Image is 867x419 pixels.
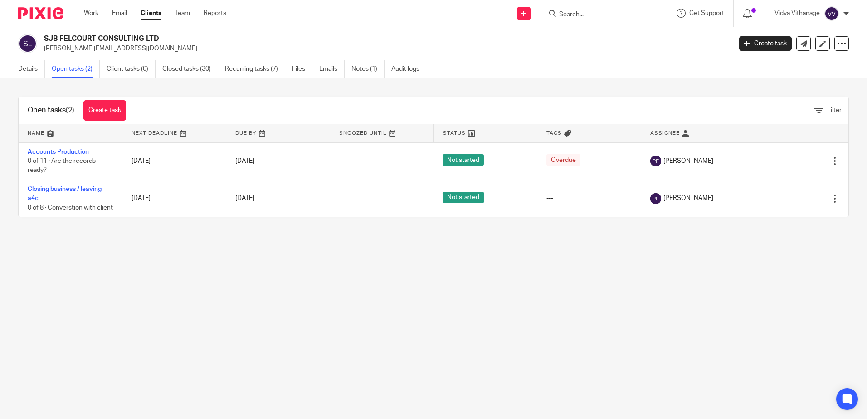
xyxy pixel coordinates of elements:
[391,60,426,78] a: Audit logs
[28,158,96,174] span: 0 of 11 · Are the records ready?
[141,9,161,18] a: Clients
[66,107,74,114] span: (2)
[650,156,661,166] img: svg%3E
[558,11,640,19] input: Search
[28,149,89,155] a: Accounts Production
[18,60,45,78] a: Details
[44,34,589,44] h2: SJB FELCOURT CONSULTING LTD
[84,9,98,18] a: Work
[225,60,285,78] a: Recurring tasks (7)
[443,192,484,203] span: Not started
[107,60,156,78] a: Client tasks (0)
[122,180,226,217] td: [DATE]
[319,60,345,78] a: Emails
[351,60,385,78] a: Notes (1)
[112,9,127,18] a: Email
[18,7,63,19] img: Pixie
[235,195,254,202] span: [DATE]
[235,158,254,164] span: [DATE]
[663,194,713,203] span: [PERSON_NAME]
[824,6,839,21] img: svg%3E
[28,205,113,211] span: 0 of 8 · Converstion with client
[83,100,126,121] a: Create task
[122,142,226,180] td: [DATE]
[162,60,218,78] a: Closed tasks (30)
[292,60,312,78] a: Files
[827,107,842,113] span: Filter
[28,186,102,201] a: Closing business / leaving a4c
[18,34,37,53] img: svg%3E
[546,154,580,166] span: Overdue
[443,131,466,136] span: Status
[546,131,562,136] span: Tags
[774,9,820,18] p: Vidva Vithanage
[44,44,726,53] p: [PERSON_NAME][EMAIL_ADDRESS][DOMAIN_NAME]
[739,36,792,51] a: Create task
[52,60,100,78] a: Open tasks (2)
[443,154,484,166] span: Not started
[650,193,661,204] img: svg%3E
[28,106,74,115] h1: Open tasks
[175,9,190,18] a: Team
[663,156,713,166] span: [PERSON_NAME]
[689,10,724,16] span: Get Support
[546,194,632,203] div: ---
[204,9,226,18] a: Reports
[339,131,387,136] span: Snoozed Until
